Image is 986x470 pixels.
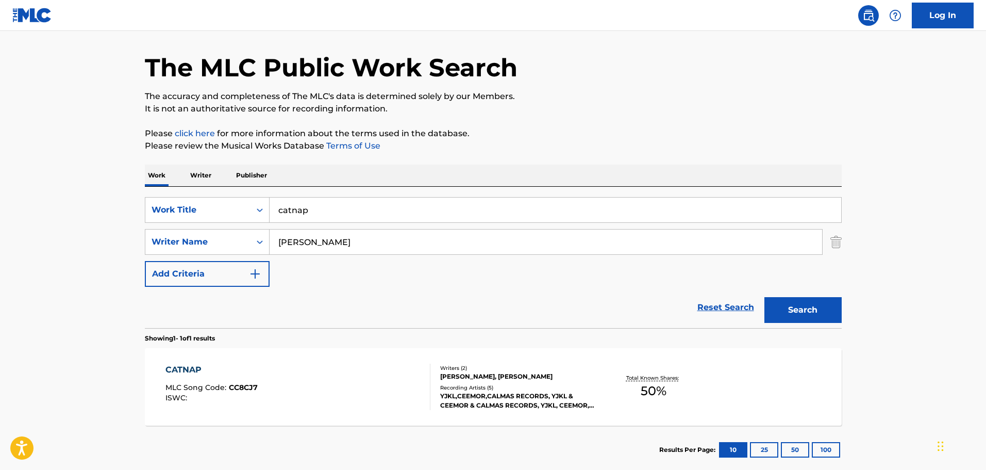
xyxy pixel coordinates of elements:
[249,268,261,280] img: 9d2ae6d4665cec9f34b9.svg
[187,165,214,186] p: Writer
[781,442,809,458] button: 50
[659,445,718,455] p: Results Per Page:
[145,197,842,328] form: Search Form
[885,5,906,26] div: Help
[440,384,596,392] div: Recording Artists ( 5 )
[719,442,747,458] button: 10
[233,165,270,186] p: Publisher
[912,3,974,28] a: Log In
[145,103,842,115] p: It is not an authoritative source for recording information.
[324,141,380,151] a: Terms of Use
[145,127,842,140] p: Please for more information about the terms used in the database.
[165,393,190,402] span: ISWC :
[12,8,52,23] img: MLC Logo
[626,374,681,382] p: Total Known Shares:
[175,128,215,138] a: click here
[764,297,842,323] button: Search
[145,348,842,426] a: CATNAPMLC Song Code:CC8CJ7ISWC:Writers (2)[PERSON_NAME], [PERSON_NAME]Recording Artists (5)YJKL,C...
[145,90,842,103] p: The accuracy and completeness of The MLC's data is determined solely by our Members.
[938,431,944,462] div: Drag
[152,236,244,248] div: Writer Name
[750,442,778,458] button: 25
[229,383,258,392] span: CC8CJ7
[165,383,229,392] span: MLC Song Code :
[934,420,986,470] iframe: Chat Widget
[830,229,842,255] img: Delete Criterion
[145,52,517,83] h1: The MLC Public Work Search
[165,364,258,376] div: CATNAP
[145,140,842,152] p: Please review the Musical Works Database
[440,364,596,372] div: Writers ( 2 )
[145,165,169,186] p: Work
[145,261,270,287] button: Add Criteria
[152,204,244,216] div: Work Title
[440,372,596,381] div: [PERSON_NAME], [PERSON_NAME]
[440,392,596,410] div: YJKL,CEEMOR,CALMAS RECORDS, YJKL & CEEMOR & CALMAS RECORDS, YJKL, CEEMOR, CALMAS RECORDS, YJKL,CE...
[641,382,666,400] span: 50 %
[692,296,759,319] a: Reset Search
[858,5,879,26] a: Public Search
[889,9,901,22] img: help
[812,442,840,458] button: 100
[145,334,215,343] p: Showing 1 - 1 of 1 results
[862,9,875,22] img: search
